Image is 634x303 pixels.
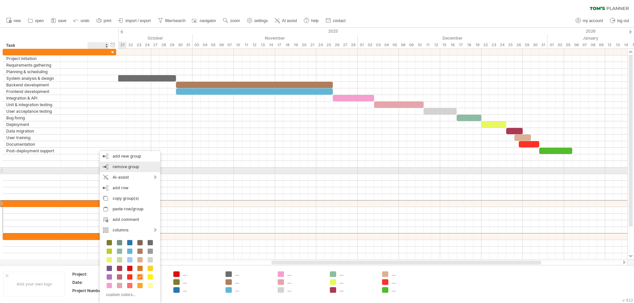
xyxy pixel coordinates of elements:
div: AI-assist [100,172,160,183]
div: .... [183,271,219,277]
div: Friday, 21 November 2025 [308,42,316,48]
div: Wednesday, 24 December 2025 [498,42,506,48]
div: Wednesday, 17 December 2025 [457,42,465,48]
span: open [35,18,44,23]
div: Thursday, 30 October 2025 [176,42,184,48]
div: Friday, 14 November 2025 [267,42,275,48]
div: Monday, 29 December 2025 [523,42,531,48]
div: columns [100,225,160,235]
div: Thursday, 13 November 2025 [259,42,267,48]
div: Tuesday, 4 November 2025 [201,42,209,48]
div: Monday, 15 December 2025 [440,42,448,48]
div: Wednesday, 7 January 2026 [581,42,589,48]
div: Wednesday, 26 November 2025 [333,42,341,48]
div: .... [392,271,428,277]
a: help [302,16,321,25]
div: Thursday, 20 November 2025 [300,42,308,48]
div: Tuesday, 30 December 2025 [531,42,539,48]
span: contact [333,18,346,23]
a: undo [72,16,91,25]
div: Friday, 24 October 2025 [143,42,151,48]
div: Tuesday, 25 November 2025 [325,42,333,48]
div: .... [183,279,219,285]
span: help [311,18,319,23]
div: Tuesday, 6 January 2026 [572,42,581,48]
div: Task [6,42,57,49]
div: Thursday, 11 December 2025 [424,42,432,48]
div: v 422 [622,298,633,303]
span: filter/search [165,18,186,23]
div: Friday, 12 December 2025 [432,42,440,48]
span: save [58,18,66,23]
div: Unit & integration testing [6,102,57,108]
div: Friday, 31 October 2025 [184,42,193,48]
div: Monday, 24 November 2025 [316,42,325,48]
span: zoom [230,18,240,23]
div: Thursday, 1 January 2026 [547,42,556,48]
a: open [26,16,46,25]
div: Thursday, 25 December 2025 [506,42,514,48]
div: Monday, 3 November 2025 [193,42,201,48]
div: Friday, 5 December 2025 [391,42,399,48]
div: Monday, 5 January 2026 [564,42,572,48]
div: Monday, 17 November 2025 [275,42,283,48]
div: Wednesday, 10 December 2025 [415,42,424,48]
span: print [104,18,111,23]
div: Thursday, 23 October 2025 [135,42,143,48]
div: Thursday, 8 January 2026 [589,42,597,48]
div: Frontend development [6,88,57,95]
div: Requirements gathering [6,62,57,68]
div: Wednesday, 19 November 2025 [292,42,300,48]
span: settings [254,18,268,23]
div: paste row/group [100,204,160,214]
div: Tuesday, 9 December 2025 [407,42,415,48]
div: Thursday, 18 December 2025 [465,42,473,48]
div: Integration & API [6,95,57,101]
div: Date: [72,280,109,285]
div: Monday, 1 December 2025 [358,42,366,48]
div: Tuesday, 18 November 2025 [283,42,292,48]
div: .... [392,287,428,293]
div: Add your own logo [3,272,65,296]
div: Thursday, 4 December 2025 [382,42,391,48]
a: zoom [221,16,242,25]
div: add row [100,183,160,193]
a: my account [574,16,605,25]
div: .... [287,271,323,277]
div: Tuesday, 23 December 2025 [490,42,498,48]
span: navigator [200,18,216,23]
div: Tuesday, 16 December 2025 [448,42,457,48]
div: Tuesday, 21 October 2025 [118,42,126,48]
span: log out [617,18,629,23]
div: Backend development [6,82,57,88]
a: contact [324,16,348,25]
span: new [14,18,21,23]
div: Friday, 19 December 2025 [473,42,481,48]
span: remove group [113,164,139,169]
div: Project initiation [6,55,57,62]
div: .... [235,271,271,277]
div: Friday, 28 November 2025 [349,42,358,48]
a: save [49,16,68,25]
div: Friday, 9 January 2026 [597,42,605,48]
div: Monday, 8 December 2025 [399,42,407,48]
div: add new group [100,151,160,162]
span: import / export [125,18,151,23]
div: .... [339,287,375,293]
div: custom colors... [103,290,155,299]
div: Monday, 22 December 2025 [481,42,490,48]
div: Planning & scheduling [6,69,57,75]
div: Tuesday, 11 November 2025 [242,42,250,48]
div: Friday, 2 January 2026 [556,42,564,48]
div: Monday, 10 November 2025 [234,42,242,48]
a: navigator [191,16,218,25]
div: Deployment [6,121,57,128]
div: November 2025 [193,35,358,42]
div: Thursday, 6 November 2025 [217,42,226,48]
div: Wednesday, 31 December 2025 [539,42,547,48]
a: filter/search [156,16,188,25]
div: User acceptance testing [6,108,57,114]
div: .... [287,287,323,293]
a: new [5,16,23,25]
div: Tuesday, 2 December 2025 [366,42,374,48]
